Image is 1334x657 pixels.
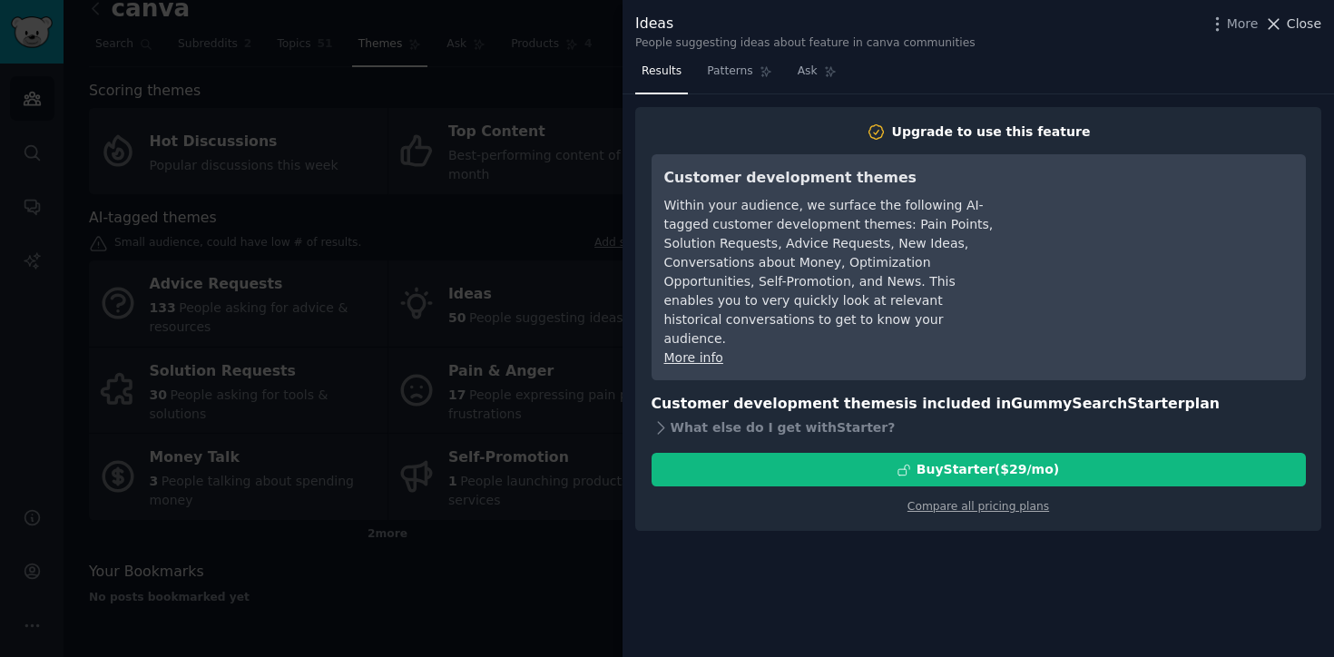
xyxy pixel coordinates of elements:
[707,64,752,80] span: Patterns
[664,167,996,190] h3: Customer development themes
[664,350,723,365] a: More info
[664,196,996,348] div: Within your audience, we surface the following AI-tagged customer development themes: Pain Points...
[892,123,1091,142] div: Upgrade to use this feature
[1227,15,1259,34] span: More
[635,13,976,35] div: Ideas
[791,57,843,94] a: Ask
[701,57,778,94] a: Patterns
[1021,167,1293,303] iframe: YouTube video player
[635,35,976,52] div: People suggesting ideas about feature in canva communities
[917,460,1059,479] div: Buy Starter ($ 29 /mo )
[652,453,1306,486] button: BuyStarter($29/mo)
[1011,395,1184,412] span: GummySearch Starter
[1287,15,1321,34] span: Close
[1208,15,1259,34] button: More
[798,64,818,80] span: Ask
[1264,15,1321,34] button: Close
[907,500,1049,513] a: Compare all pricing plans
[635,57,688,94] a: Results
[642,64,682,80] span: Results
[652,393,1306,416] h3: Customer development themes is included in plan
[652,415,1306,440] div: What else do I get with Starter ?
